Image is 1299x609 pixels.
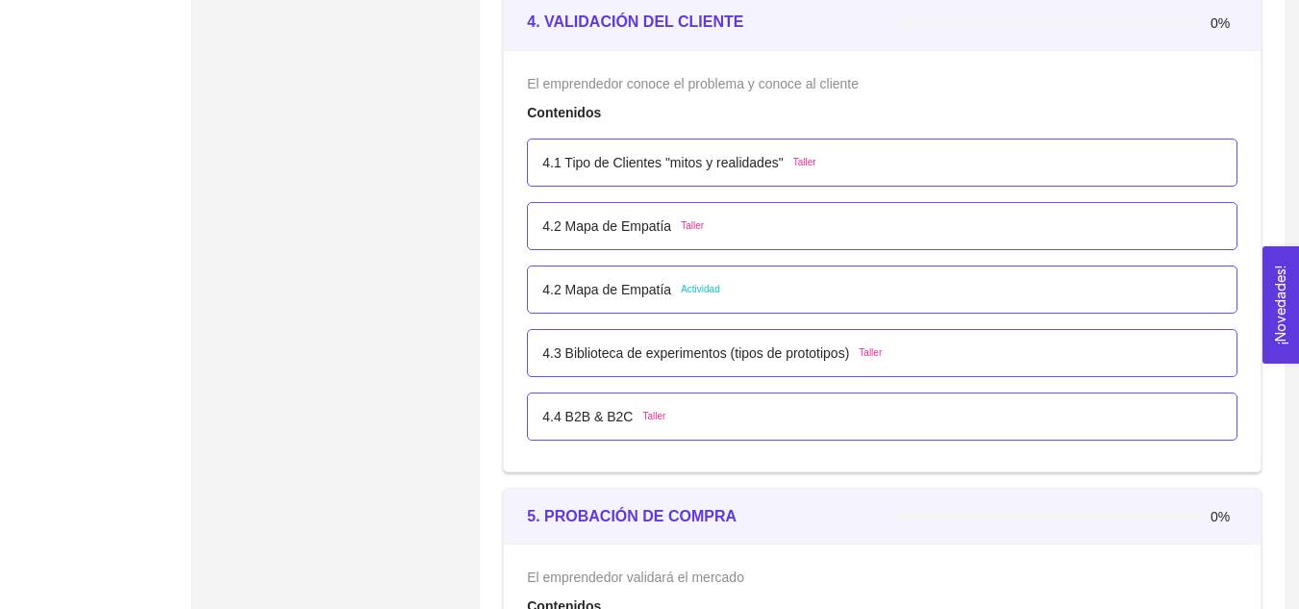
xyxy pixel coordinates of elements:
[681,218,704,234] span: Taller
[859,345,882,361] span: Taller
[527,105,601,120] strong: Contenidos
[527,508,737,524] strong: 5. PROBACIÓN DE COMPRA
[642,409,665,424] span: Taller
[542,406,633,427] p: 4.4 B2B & B2C
[542,279,671,300] p: 4.2 Mapa de Empatía
[793,155,816,170] span: Taller
[1211,510,1237,523] span: 0%
[542,343,849,364] p: 4.3 Biblioteca de experimentos (tipos de prototipos)
[527,76,859,91] span: El emprendedor conoce el problema y conoce al cliente
[681,282,720,297] span: Actividad
[1262,246,1299,364] button: Open Feedback Widget
[527,13,743,30] strong: 4. VALIDACIÓN DEL CLIENTE
[542,152,783,173] p: 4.1 Tipo de Clientes "mitos y realidades"
[527,570,744,585] span: El emprendedor validará el mercado
[542,216,671,237] p: 4.2 Mapa de Empatía
[1211,16,1237,30] span: 0%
